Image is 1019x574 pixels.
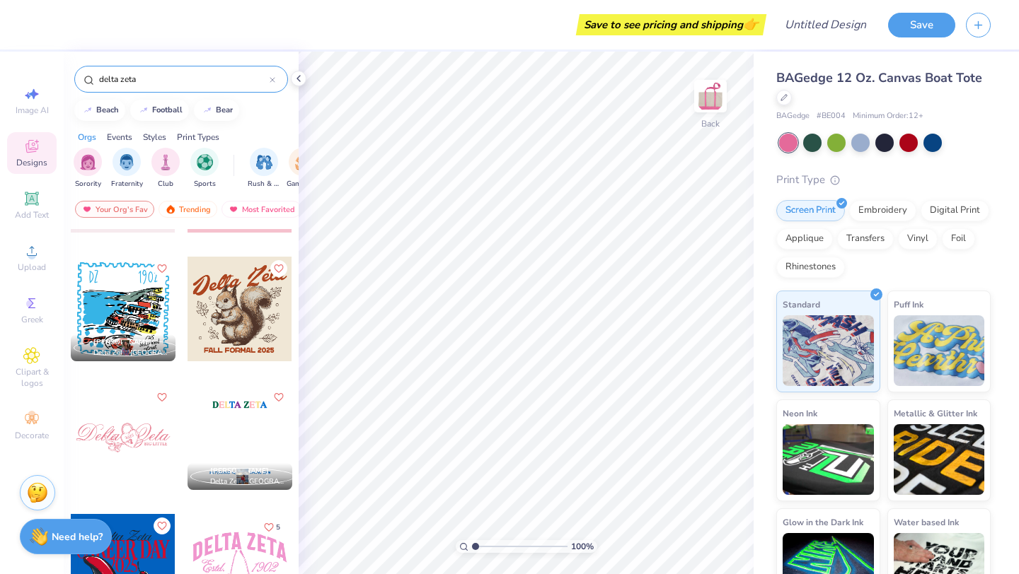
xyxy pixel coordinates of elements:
[221,201,301,218] div: Most Favorited
[783,406,817,421] span: Neon Ink
[773,11,877,39] input: Untitled Design
[888,13,955,37] button: Save
[154,260,171,277] button: Like
[151,148,180,189] button: filter button
[276,524,280,531] span: 5
[853,110,923,122] span: Minimum Order: 12 +
[190,148,219,189] button: filter button
[258,517,287,537] button: Like
[942,228,975,250] div: Foil
[894,515,959,529] span: Water based Ink
[143,131,166,143] div: Styles
[130,100,189,121] button: football
[80,154,96,170] img: Sorority Image
[52,530,103,544] strong: Need help?
[228,204,239,214] img: most_fav.gif
[817,110,846,122] span: # BE004
[295,154,311,170] img: Game Day Image
[75,179,101,189] span: Sorority
[154,389,171,406] button: Like
[74,148,102,189] button: filter button
[776,228,833,250] div: Applique
[287,148,319,189] button: filter button
[107,131,132,143] div: Events
[776,69,982,86] span: BAGedge 12 Oz. Canvas Boat Tote
[82,106,93,115] img: trend_line.gif
[18,262,46,273] span: Upload
[7,366,57,389] span: Clipart & logos
[776,172,991,188] div: Print Type
[894,297,923,312] span: Puff Ink
[743,16,759,33] span: 👉
[256,154,272,170] img: Rush & Bid Image
[111,148,143,189] div: filter for Fraternity
[580,14,763,35] div: Save to see pricing and shipping
[248,179,280,189] span: Rush & Bid
[96,106,119,114] div: beach
[270,389,287,406] button: Like
[119,154,134,170] img: Fraternity Image
[696,82,725,110] img: Back
[154,517,171,534] button: Like
[98,72,270,86] input: Try "Alpha"
[138,106,149,115] img: trend_line.gif
[75,201,154,218] div: Your Org's Fav
[210,476,287,487] span: Delta Zeta, [GEOGRAPHIC_DATA][US_STATE]
[151,148,180,189] div: filter for Club
[16,157,47,168] span: Designs
[287,148,319,189] div: filter for Game Day
[270,260,287,277] button: Like
[571,540,594,553] span: 100 %
[898,228,938,250] div: Vinyl
[783,424,874,495] img: Neon Ink
[111,179,143,189] span: Fraternity
[921,200,989,221] div: Digital Print
[248,148,280,189] div: filter for Rush & Bid
[74,100,125,121] button: beach
[194,100,239,121] button: bear
[202,106,213,115] img: trend_line.gif
[210,466,269,476] span: [PERSON_NAME]
[165,204,176,214] img: trending.gif
[837,228,894,250] div: Transfers
[287,179,319,189] span: Game Day
[93,337,152,347] span: [PERSON_NAME]
[849,200,916,221] div: Embroidery
[93,348,170,358] span: Delta Zeta, [GEOGRAPHIC_DATA][US_STATE]
[21,314,43,325] span: Greek
[194,179,216,189] span: Sports
[159,201,217,218] div: Trending
[197,154,213,170] img: Sports Image
[776,257,845,278] div: Rhinestones
[158,154,173,170] img: Club Image
[190,148,219,189] div: filter for Sports
[15,430,49,441] span: Decorate
[894,406,977,421] span: Metallic & Glitter Ink
[16,105,49,116] span: Image AI
[15,209,49,221] span: Add Text
[177,131,219,143] div: Print Types
[701,117,720,130] div: Back
[894,424,985,495] img: Metallic & Glitter Ink
[894,315,985,386] img: Puff Ink
[776,110,810,122] span: BAGedge
[248,148,280,189] button: filter button
[783,515,863,529] span: Glow in the Dark Ink
[158,179,173,189] span: Club
[783,297,820,312] span: Standard
[81,204,93,214] img: most_fav.gif
[74,148,102,189] div: filter for Sorority
[78,131,96,143] div: Orgs
[783,315,874,386] img: Standard
[152,106,183,114] div: football
[216,106,233,114] div: bear
[776,200,845,221] div: Screen Print
[111,148,143,189] button: filter button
